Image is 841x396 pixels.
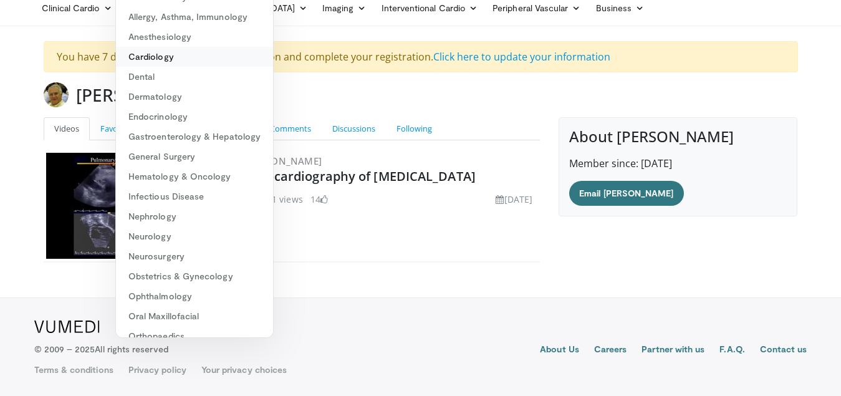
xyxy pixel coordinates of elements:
[116,286,273,306] a: Ophthalmology
[116,226,273,246] a: Neurology
[259,117,322,140] a: Comments
[719,343,744,358] a: F.A.Q.
[642,343,704,358] a: Partner with us
[116,27,273,47] a: Anesthesiology
[116,7,273,27] a: Allergy, Asthma, Immunology
[760,343,807,358] a: Contact us
[116,306,273,326] a: Oral Maxillofacial
[116,326,273,346] a: Orthopaedics
[569,181,683,206] a: Email [PERSON_NAME]
[496,193,532,206] li: [DATE]
[44,117,90,140] a: Videos
[310,193,328,206] li: 14
[116,206,273,226] a: Nephrology
[128,364,186,376] a: Privacy policy
[95,344,168,354] span: All rights reserved
[116,186,273,206] a: Infectious Disease
[116,266,273,286] a: Obstetrics & Gynecology
[246,193,303,206] li: 4,601 views
[116,67,273,87] a: Dental
[116,87,273,107] a: Dermatology
[569,156,787,171] p: Member since: [DATE]
[46,153,233,259] img: 7fb92d81-f519-4a84-a38b-2912739283ab.300x170_q85_crop-smart_upscale.jpg
[116,47,273,67] a: Cardiology
[44,41,798,72] div: You have 7 days left to update your information and complete your registration.
[76,82,214,107] h3: [PERSON_NAME]
[246,155,322,167] a: [PERSON_NAME]
[34,364,113,376] a: Terms & conditions
[594,343,627,358] a: Careers
[34,321,100,333] img: VuMedi Logo
[116,127,273,147] a: Gastroenterology & Hepatology
[540,343,579,358] a: About Us
[322,117,386,140] a: Discussions
[246,168,476,185] a: Echocardiography of [MEDICAL_DATA]
[46,153,233,259] a: 12:01
[116,107,273,127] a: Endocrinology
[90,117,145,140] a: Favorites
[34,343,168,355] p: © 2009 – 2025
[433,50,610,64] a: Click here to update your information
[201,364,287,376] a: Your privacy choices
[386,117,443,140] a: Following
[569,128,787,146] h4: About [PERSON_NAME]
[116,167,273,186] a: Hematology & Oncology
[44,82,69,107] img: Avatar
[116,147,273,167] a: General Surgery
[116,246,273,266] a: Neurosurgery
